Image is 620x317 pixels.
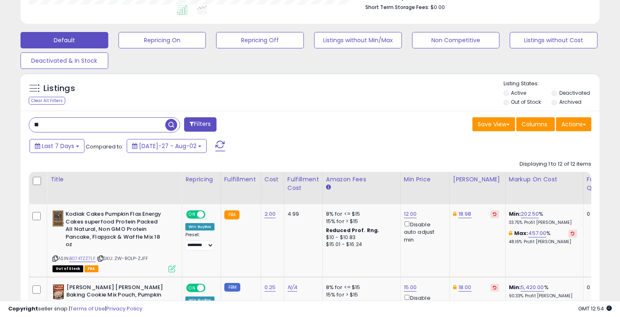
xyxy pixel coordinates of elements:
[509,239,577,245] p: 48.16% Profit [PERSON_NAME]
[52,210,176,271] div: ASIN:
[119,32,206,48] button: Repricing On
[509,220,577,226] p: 33.75% Profit [PERSON_NAME]
[216,32,304,48] button: Repricing Off
[587,175,615,192] div: Fulfillable Quantity
[50,175,178,184] div: Title
[66,210,165,251] b: Kodiak Cakes Pumpkin Flax Energy Cakes superfood Protein Packed All Natural, Non GMO Protein Panc...
[66,284,166,309] b: [PERSON_NAME] [PERSON_NAME] Baking Cookie Mix Pouch, Pumpkin Spice, 17.5 Ounce
[106,305,142,312] a: Privacy Policy
[458,210,472,218] a: 18.98
[514,229,529,237] b: Max:
[287,175,319,192] div: Fulfillment Cost
[511,98,541,105] label: Out of Stock
[8,305,38,312] strong: Copyright
[224,210,239,219] small: FBA
[404,283,417,292] a: 15.00
[52,265,83,272] span: All listings that are currently out of stock and unavailable for purchase on Amazon
[326,184,331,191] small: Amazon Fees.
[453,175,502,184] div: [PERSON_NAME]
[511,89,526,96] label: Active
[326,241,394,248] div: $15.01 - $16.24
[365,4,429,11] b: Short Term Storage Fees:
[52,210,64,227] img: 51OB0kDaUiL._SL40_.jpg
[84,265,98,272] span: FBA
[521,283,544,292] a: 5,420.00
[404,175,446,184] div: Min Price
[52,284,64,300] img: 515Qg-gp3ZL._SL40_.jpg
[21,32,108,48] button: Default
[559,89,590,96] label: Deactivated
[326,227,380,234] b: Reduced Prof. Rng.
[516,117,555,131] button: Columns
[185,232,214,251] div: Preset:
[70,305,105,312] a: Terms of Use
[326,234,394,241] div: $10 - $10.83
[412,32,500,48] button: Non Competitive
[472,117,515,131] button: Save View
[509,175,580,184] div: Markup on Cost
[559,98,581,105] label: Archived
[314,32,402,48] button: Listings without Min/Max
[510,32,597,48] button: Listings without Cost
[520,160,591,168] div: Displaying 1 to 12 of 12 items
[42,142,74,150] span: Last 7 Days
[287,283,297,292] a: N/A
[326,284,394,291] div: 8% for <= $15
[97,255,148,262] span: | SKU: ZW-ROLP-ZJFF
[521,210,539,218] a: 202.50
[185,175,217,184] div: Repricing
[431,3,445,11] span: $0.00
[509,283,521,291] b: Min:
[587,210,612,218] div: 0
[326,291,394,299] div: 15% for > $15
[43,83,75,94] h5: Listings
[522,120,547,128] span: Columns
[29,97,65,105] div: Clear All Filters
[187,284,197,291] span: ON
[287,210,316,218] div: 4.99
[578,305,612,312] span: 2025-08-16 12:54 GMT
[8,305,142,313] div: seller snap | |
[326,210,394,218] div: 8% for <= $15
[504,80,600,88] p: Listing States:
[404,220,443,244] div: Disable auto adjust min
[264,283,276,292] a: 0.25
[264,210,276,218] a: 2.00
[509,284,577,299] div: %
[204,211,217,218] span: OFF
[326,175,397,184] div: Amazon Fees
[556,117,591,131] button: Actions
[326,218,394,225] div: 15% for > $15
[21,52,108,69] button: Deactivated & In Stock
[509,210,521,218] b: Min:
[505,172,583,204] th: The percentage added to the cost of goods (COGS) that forms the calculator for Min & Max prices.
[587,284,612,291] div: 0
[224,175,258,184] div: Fulfillment
[184,117,216,132] button: Filters
[224,283,240,292] small: FBM
[458,283,472,292] a: 18.00
[509,210,577,226] div: %
[204,284,217,291] span: OFF
[185,223,214,230] div: Win BuyBox
[86,143,123,151] span: Compared to:
[509,230,577,245] div: %
[404,210,417,218] a: 12.00
[127,139,207,153] button: [DATE]-27 - Aug-02
[264,175,280,184] div: Cost
[187,211,197,218] span: ON
[69,255,96,262] a: B074TZZ7LF
[139,142,196,150] span: [DATE]-27 - Aug-02
[528,229,546,237] a: 457.00
[30,139,84,153] button: Last 7 Days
